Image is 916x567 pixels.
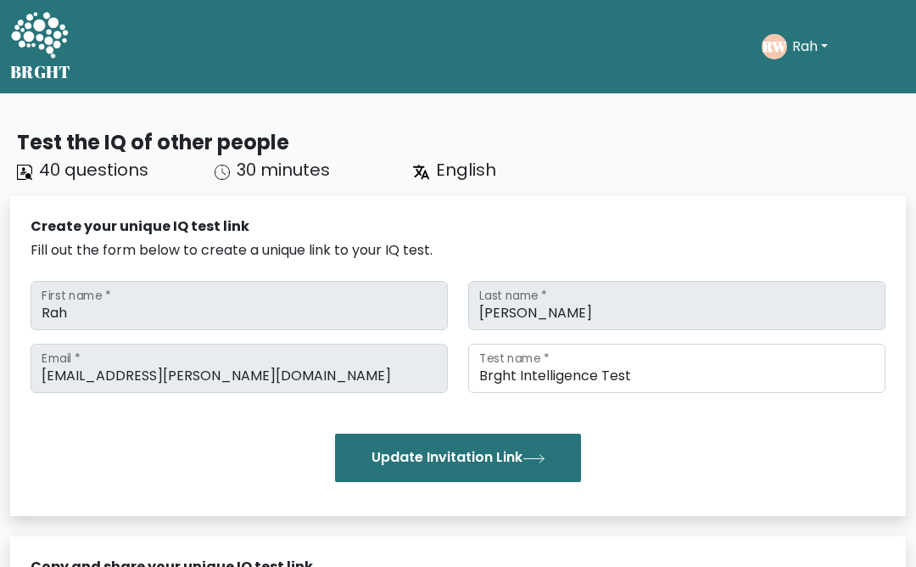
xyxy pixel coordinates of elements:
[31,216,885,237] div: Create your unique IQ test link
[468,281,885,330] input: Last name
[468,344,885,393] input: Test name
[31,344,448,393] input: Email
[762,36,787,56] text: RW
[10,7,71,87] a: BRGHT
[31,281,448,330] input: First name
[335,434,581,481] button: Update Invitation Link
[39,158,148,182] span: 40 questions
[10,62,71,82] h5: BRGHT
[787,36,833,58] button: Rah
[237,158,330,182] span: 30 minutes
[31,240,885,261] div: Fill out the form below to create a unique link to your IQ test.
[17,127,906,157] div: Test the IQ of other people
[436,158,496,182] span: English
